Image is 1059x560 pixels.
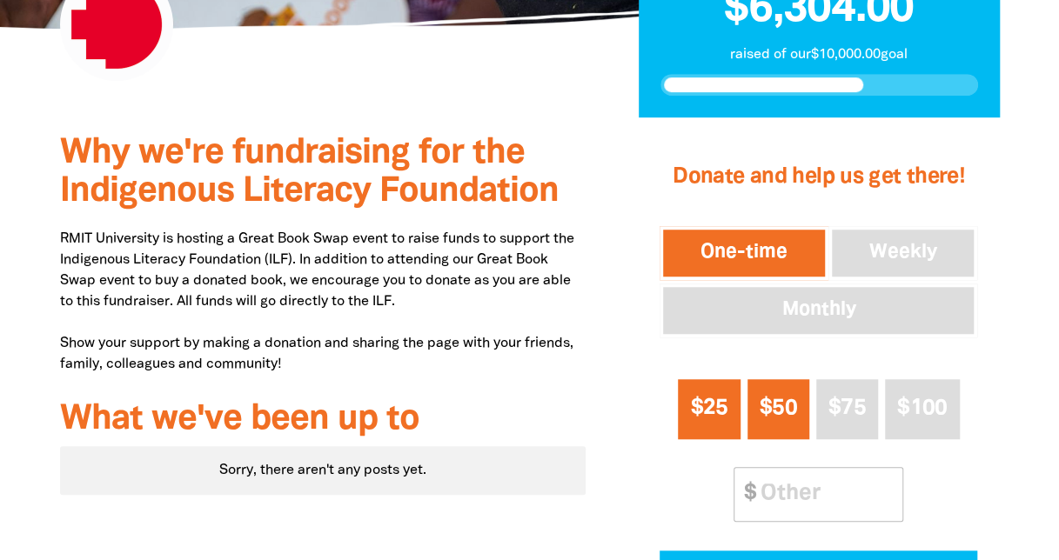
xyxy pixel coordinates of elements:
[897,398,947,418] span: $100
[60,137,559,208] span: Why we're fundraising for the Indigenous Literacy Foundation
[747,379,809,439] button: $50
[660,143,977,212] h2: Donate and help us get there!
[816,379,878,439] button: $75
[60,229,586,375] p: RMIT University is hosting a Great Book Swap event to raise funds to support the Indigenous Liter...
[734,468,755,521] span: $
[760,398,797,418] span: $50
[828,398,866,418] span: $75
[60,401,586,439] h3: What we've been up to
[885,379,960,439] button: $100
[60,446,586,495] div: Sorry, there aren't any posts yet.
[748,468,902,521] input: Other
[678,379,740,439] button: $25
[690,398,727,418] span: $25
[660,44,978,65] p: raised of our $10,000.00 goal
[660,226,828,280] button: One-time
[660,283,977,337] button: Monthly
[60,446,586,495] div: Paginated content
[828,226,978,280] button: Weekly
